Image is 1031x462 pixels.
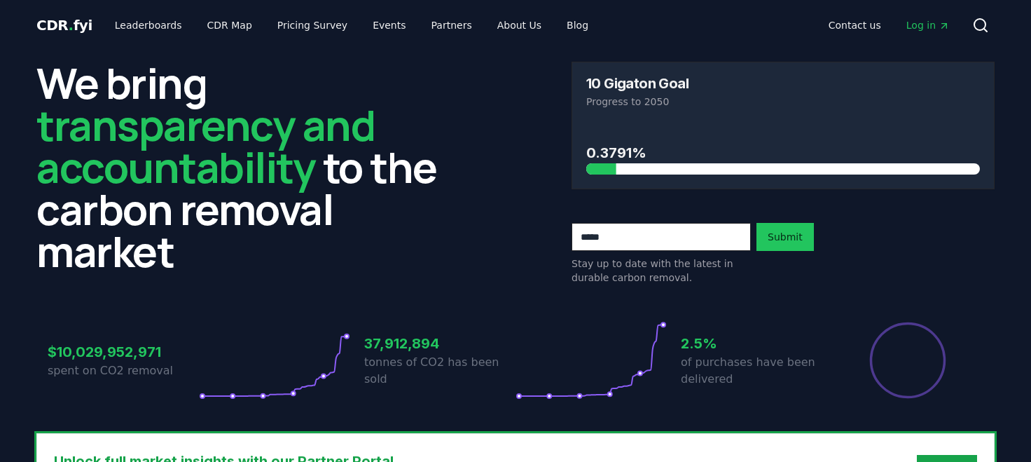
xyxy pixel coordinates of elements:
span: . [69,17,74,34]
nav: Main [104,13,600,38]
p: spent on CO2 removal [48,362,199,379]
span: transparency and accountability [36,96,375,196]
div: Percentage of sales delivered [869,321,947,400]
a: CDR Map [196,13,263,38]
p: of purchases have been delivered [681,354,832,388]
p: tonnes of CO2 has been sold [364,354,515,388]
a: Partners [420,13,483,38]
span: Log in [906,18,950,32]
a: CDR.fyi [36,15,92,35]
p: Stay up to date with the latest in durable carbon removal. [572,257,751,285]
h3: 37,912,894 [364,333,515,354]
span: CDR fyi [36,17,92,34]
h3: 0.3791% [586,142,980,163]
h3: 2.5% [681,333,832,354]
p: Progress to 2050 [586,95,980,109]
nav: Main [817,13,961,38]
a: About Us [486,13,553,38]
a: Pricing Survey [266,13,359,38]
a: Events [361,13,417,38]
a: Log in [895,13,961,38]
h3: 10 Gigaton Goal [586,76,689,90]
a: Contact us [817,13,892,38]
a: Leaderboards [104,13,193,38]
h2: We bring to the carbon removal market [36,62,459,272]
a: Blog [555,13,600,38]
button: Submit [756,223,814,251]
h3: $10,029,952,971 [48,341,199,362]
